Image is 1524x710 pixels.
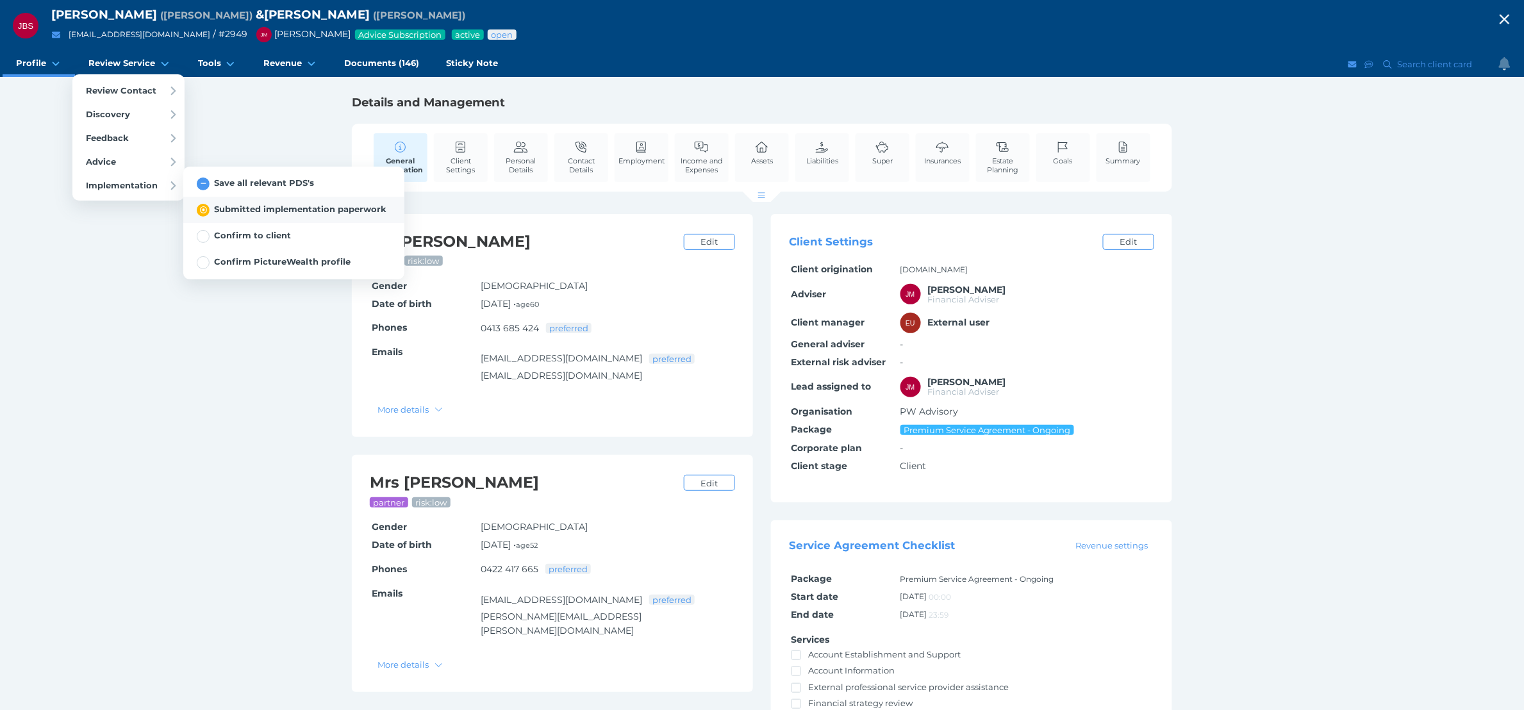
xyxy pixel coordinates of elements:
span: Discovery [86,109,130,119]
button: SMS [1363,56,1376,72]
span: [DEMOGRAPHIC_DATA] [481,280,588,292]
h2: Mr [PERSON_NAME] [370,232,677,252]
a: Liabilities [803,133,841,172]
span: Client origination [791,263,874,275]
span: partner [372,497,406,508]
a: [EMAIL_ADDRESS][DOMAIN_NAME] [481,352,643,364]
a: Confirm to client [183,223,404,249]
span: Submitted implementation paperwork [197,204,386,214]
span: Client [900,460,927,472]
a: Goals [1050,133,1076,172]
span: Advice Subscription [358,29,443,40]
div: External user [900,313,921,333]
span: Confirm PictureWealth profile [197,256,351,267]
span: Super [872,156,893,165]
a: [EMAIL_ADDRESS][DOMAIN_NAME] [69,29,210,39]
span: Premium Service Agreement - Ongoing [903,425,1072,435]
a: [PERSON_NAME][EMAIL_ADDRESS][PERSON_NAME][DOMAIN_NAME] [481,611,642,636]
span: JM [261,32,268,38]
span: preferred [652,354,693,364]
span: Income and Expenses [678,156,725,174]
a: Edit [684,234,735,250]
a: Confirm PictureWealth profile [183,249,404,276]
span: Client Settings [437,156,485,174]
span: Jonathon Martino [927,376,1006,388]
span: Edit [1114,236,1143,247]
span: Client Settings [789,236,873,249]
button: Email [1346,56,1359,72]
span: Feedback [86,133,129,143]
span: Corporate plan [791,442,863,454]
span: Lead assigned to [791,381,872,392]
div: John Blaise Stewart [13,13,38,38]
span: risk: low [415,497,448,508]
small: age 52 [517,541,538,550]
div: Jonathon Martino [256,27,272,42]
span: Organisation [791,406,853,417]
a: [EMAIL_ADDRESS][DOMAIN_NAME] [481,593,643,605]
span: - [900,338,904,350]
a: Profile [3,51,75,77]
span: Package [791,573,832,584]
a: Super [869,133,896,172]
span: Account Establishment and Support [809,649,961,659]
span: [PERSON_NAME] [250,28,351,40]
span: Sticky Note [446,58,498,69]
a: Assets [748,133,776,172]
span: Financial Adviser [927,294,999,304]
a: Save all relevant PDS's [183,170,404,197]
span: Save all relevant PDS's [197,177,314,188]
span: EU [906,319,915,327]
a: Employment [615,133,668,172]
a: [EMAIL_ADDRESS][DOMAIN_NAME] [481,370,643,381]
span: JBS [18,21,33,31]
a: Edit [684,475,735,491]
span: External risk adviser [791,356,886,368]
span: Personal Details [497,156,545,174]
span: Goals [1054,156,1073,165]
a: General Information [374,133,427,182]
a: Review Service [75,51,184,77]
a: Insurances [922,133,965,172]
span: Estate Planning [979,156,1027,174]
span: & [PERSON_NAME] [256,7,370,22]
span: Review Service [88,58,155,69]
span: Review Contact [86,85,156,95]
a: Submitted implementation paperwork [183,197,404,223]
span: Contact Details [558,156,605,174]
span: Search client card [1395,59,1478,69]
a: Income and Expenses [675,133,729,181]
span: preferred [549,323,590,333]
span: Edit [695,236,724,247]
span: Financial Adviser [927,386,999,397]
span: Profile [16,58,46,69]
a: Contact Details [554,133,608,181]
span: Implementation [86,180,158,190]
span: 00:00 [929,592,952,602]
span: [DATE] • [481,539,538,550]
span: End date [791,609,834,620]
span: General adviser [791,338,865,350]
a: 0413 685 424 [481,322,540,334]
span: preferred [652,595,693,605]
span: risk: low [407,256,440,266]
span: Emails [372,346,403,358]
span: - [900,356,904,368]
span: Insurances [925,156,961,165]
a: 0422 417 665 [481,563,539,575]
span: JM [906,290,915,298]
div: Jonathon Martino [900,284,921,304]
span: More details [372,659,432,670]
button: Email [48,27,64,43]
td: [DATE] [898,588,1154,606]
button: More details [372,656,449,672]
a: Revenue settings [1070,539,1154,552]
button: Search client card [1378,56,1479,72]
span: Service Agreement Checklist [789,539,955,552]
span: Gender [372,280,408,292]
span: Date of birth [372,298,433,310]
button: More details [372,401,449,417]
span: Advice [86,156,116,167]
a: Client Settings [434,133,488,181]
span: Summary [1106,156,1141,165]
